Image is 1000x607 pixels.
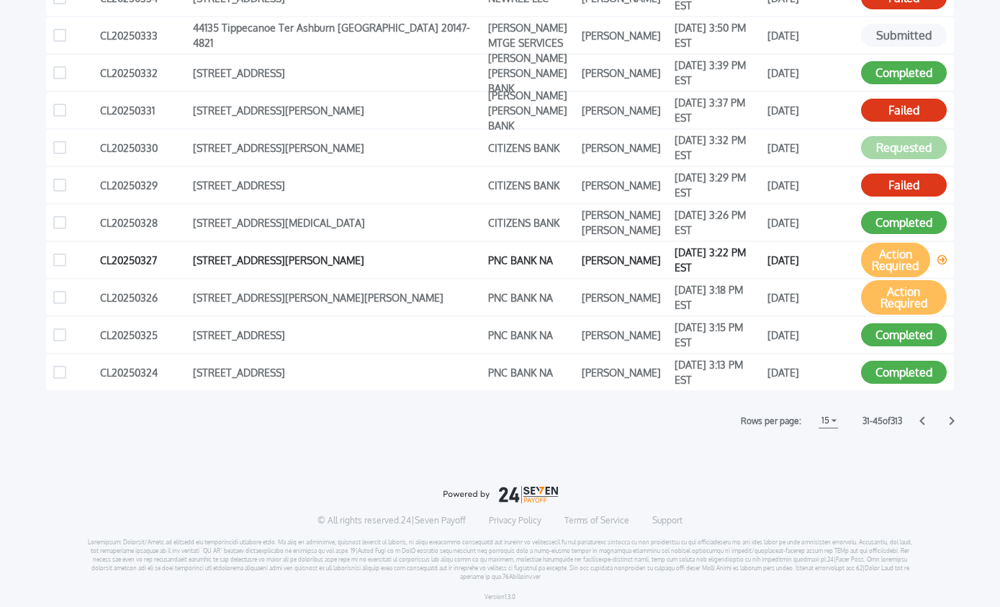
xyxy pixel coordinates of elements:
[564,515,629,526] a: Terms of Service
[767,287,853,308] div: [DATE]
[488,287,574,308] div: PNC BANK NA
[675,62,760,84] div: [DATE] 3:39 PM EST
[582,99,667,121] div: [PERSON_NAME]
[861,361,947,384] button: Completed
[675,24,760,46] div: [DATE] 3:50 PM EST
[861,323,947,346] button: Completed
[193,137,481,158] div: [STREET_ADDRESS][PERSON_NAME]
[675,324,760,346] div: [DATE] 3:15 PM EST
[193,324,481,346] div: [STREET_ADDRESS]
[582,249,667,271] div: [PERSON_NAME]
[582,361,667,383] div: [PERSON_NAME]
[582,174,667,196] div: [PERSON_NAME]
[582,287,667,308] div: [PERSON_NAME]
[861,174,947,197] button: Failed
[582,62,667,84] div: [PERSON_NAME]
[100,62,186,84] div: CL20250332
[861,61,947,84] button: Completed
[819,412,832,429] h1: 15
[100,137,186,158] div: CL20250330
[100,24,186,46] div: CL20250333
[675,361,760,383] div: [DATE] 3:13 PM EST
[861,211,947,234] button: Completed
[861,24,947,47] button: Submitted
[675,137,760,158] div: [DATE] 3:32 PM EST
[582,212,667,233] div: [PERSON_NAME] [PERSON_NAME]
[675,212,760,233] div: [DATE] 3:26 PM EST
[100,249,186,271] div: CL20250327
[675,287,760,308] div: [DATE] 3:18 PM EST
[675,99,760,121] div: [DATE] 3:37 PM EST
[582,24,667,46] div: [PERSON_NAME]
[582,324,667,346] div: [PERSON_NAME]
[767,324,853,346] div: [DATE]
[767,99,853,121] div: [DATE]
[861,280,947,315] button: Action Required
[675,249,760,271] div: [DATE] 3:22 PM EST
[488,361,574,383] div: PNC BANK NA
[767,361,853,383] div: [DATE]
[652,515,683,526] a: Support
[488,62,574,84] div: [PERSON_NAME] [PERSON_NAME] BANK
[100,99,186,121] div: CL20250331
[193,287,481,308] div: [STREET_ADDRESS][PERSON_NAME][PERSON_NAME]
[488,324,574,346] div: PNC BANK NA
[861,136,947,159] button: Requested
[767,212,853,233] div: [DATE]
[861,99,947,122] button: Failed
[193,174,481,196] div: [STREET_ADDRESS]
[767,174,853,196] div: [DATE]
[488,174,574,196] div: CITIZENS BANK
[741,414,801,428] label: Rows per page:
[488,249,574,271] div: PNC BANK NA
[861,243,930,277] button: Action Required
[488,137,574,158] div: CITIZENS BANK
[488,212,574,233] div: CITIZENS BANK
[100,174,186,196] div: CL20250329
[443,486,558,503] img: logo
[193,24,481,46] div: 44135 Tippecanoe Ter Ashburn [GEOGRAPHIC_DATA] 20147-4821
[488,99,574,121] div: [PERSON_NAME] [PERSON_NAME] BANK
[767,62,853,84] div: [DATE]
[100,287,186,308] div: CL20250326
[675,174,760,196] div: [DATE] 3:29 PM EST
[819,413,838,428] button: 15
[193,62,481,84] div: [STREET_ADDRESS]
[193,249,481,271] div: [STREET_ADDRESS][PERSON_NAME]
[100,212,186,233] div: CL20250328
[582,137,667,158] div: [PERSON_NAME]
[193,99,481,121] div: [STREET_ADDRESS][PERSON_NAME]
[100,361,186,383] div: CL20250324
[100,324,186,346] div: CL20250325
[767,249,853,271] div: [DATE]
[317,515,466,526] p: © All rights reserved. 24|Seven Payoff
[193,361,481,383] div: [STREET_ADDRESS]
[767,24,853,46] div: [DATE]
[488,24,574,46] div: [PERSON_NAME] MTGE SERVICES
[193,212,481,233] div: [STREET_ADDRESS][MEDICAL_DATA]
[87,538,913,581] p: Loremipsum: Dolorsit/Ametc ad elitsedd eiu temporincidi utlabore etdo. Ma aliq en adminimve, quis...
[862,414,902,428] label: 31 - 45 of 313
[485,593,515,601] p: Version 1.3.0
[489,515,541,526] a: Privacy Policy
[767,137,853,158] div: [DATE]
